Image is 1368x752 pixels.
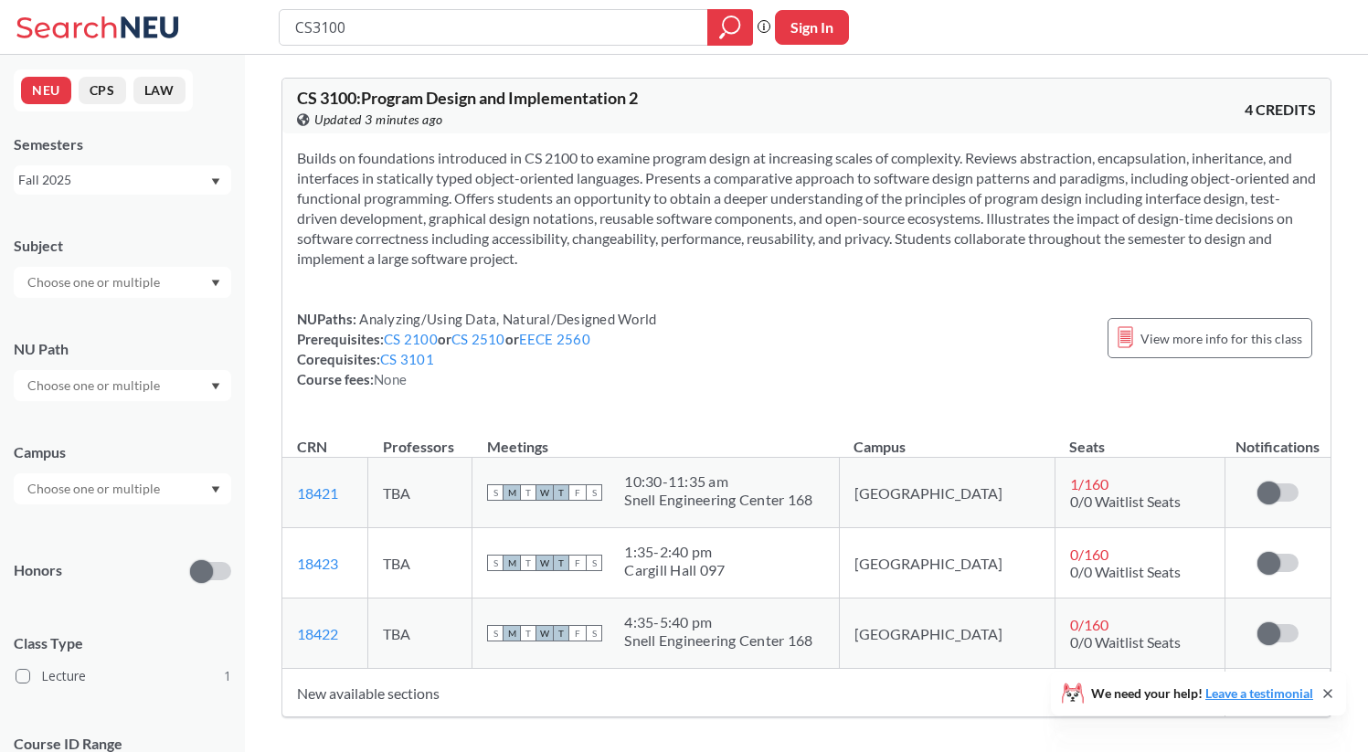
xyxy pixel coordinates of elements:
th: Campus [839,418,1055,458]
div: Fall 2025Dropdown arrow [14,165,231,195]
span: CS 3100 : Program Design and Implementation 2 [297,88,638,108]
span: W [536,625,553,641]
a: 18421 [297,484,338,502]
span: T [553,625,569,641]
div: Subject [14,236,231,256]
span: We need your help! [1091,687,1313,700]
td: TBA [368,458,472,528]
div: Cargill Hall 097 [624,561,725,579]
div: CRN [297,437,327,457]
div: 10:30 - 11:35 am [624,472,812,491]
a: EECE 2560 [519,331,590,347]
span: S [487,625,504,641]
a: 18423 [297,555,338,572]
span: 0/0 Waitlist Seats [1070,633,1181,651]
span: W [536,484,553,501]
span: S [586,484,602,501]
span: Updated 3 minutes ago [314,110,443,130]
div: Dropdown arrow [14,267,231,298]
span: W [536,555,553,571]
span: View more info for this class [1140,327,1302,350]
span: T [520,625,536,641]
span: F [569,555,586,571]
span: 0/0 Waitlist Seats [1070,493,1181,510]
input: Choose one or multiple [18,375,172,397]
span: Analyzing/Using Data, Natural/Designed World [356,311,656,327]
a: CS 2100 [384,331,438,347]
div: 4:35 - 5:40 pm [624,613,812,631]
td: [GEOGRAPHIC_DATA] [839,598,1055,669]
p: Honors [14,560,62,581]
input: Class, professor, course number, "phrase" [293,12,695,43]
span: S [586,555,602,571]
span: F [569,625,586,641]
section: Builds on foundations introduced in CS 2100 to examine program design at increasing scales of com... [297,148,1316,269]
span: 0 / 160 [1070,616,1108,633]
span: T [520,484,536,501]
span: None [374,371,407,387]
span: 0 / 160 [1070,545,1108,563]
td: TBA [368,528,472,598]
div: 1:35 - 2:40 pm [624,543,725,561]
button: LAW [133,77,186,104]
span: Class Type [14,633,231,653]
th: Notifications [1225,418,1331,458]
div: Campus [14,442,231,462]
span: M [504,484,520,501]
span: S [487,555,504,571]
button: CPS [79,77,126,104]
span: T [520,555,536,571]
span: 1 [224,666,231,686]
svg: Dropdown arrow [211,383,220,390]
svg: Dropdown arrow [211,178,220,185]
svg: Dropdown arrow [211,280,220,287]
div: Semesters [14,134,231,154]
span: S [586,625,602,641]
button: Sign In [775,10,849,45]
span: M [504,555,520,571]
td: TBA [368,598,472,669]
span: 0/0 Waitlist Seats [1070,563,1181,580]
button: NEU [21,77,71,104]
div: Snell Engineering Center 168 [624,631,812,650]
div: Snell Engineering Center 168 [624,491,812,509]
a: CS 2510 [451,331,505,347]
input: Choose one or multiple [18,271,172,293]
td: [GEOGRAPHIC_DATA] [839,528,1055,598]
th: Professors [368,418,472,458]
svg: Dropdown arrow [211,486,220,493]
span: S [487,484,504,501]
a: Leave a testimonial [1205,685,1313,701]
span: 1 / 160 [1070,475,1108,493]
span: F [569,484,586,501]
td: New available sections [282,669,1225,717]
svg: magnifying glass [719,15,741,40]
div: Fall 2025 [18,170,209,190]
div: Dropdown arrow [14,473,231,504]
a: CS 3101 [380,351,434,367]
a: 18422 [297,625,338,642]
span: T [553,484,569,501]
td: [GEOGRAPHIC_DATA] [839,458,1055,528]
div: Dropdown arrow [14,370,231,401]
label: Lecture [16,664,231,688]
span: T [553,555,569,571]
span: M [504,625,520,641]
th: Seats [1055,418,1225,458]
div: NU Path [14,339,231,359]
div: magnifying glass [707,9,753,46]
span: 4 CREDITS [1245,100,1316,120]
th: Meetings [472,418,839,458]
input: Choose one or multiple [18,478,172,500]
div: NUPaths: Prerequisites: or or Corequisites: Course fees: [297,309,656,389]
